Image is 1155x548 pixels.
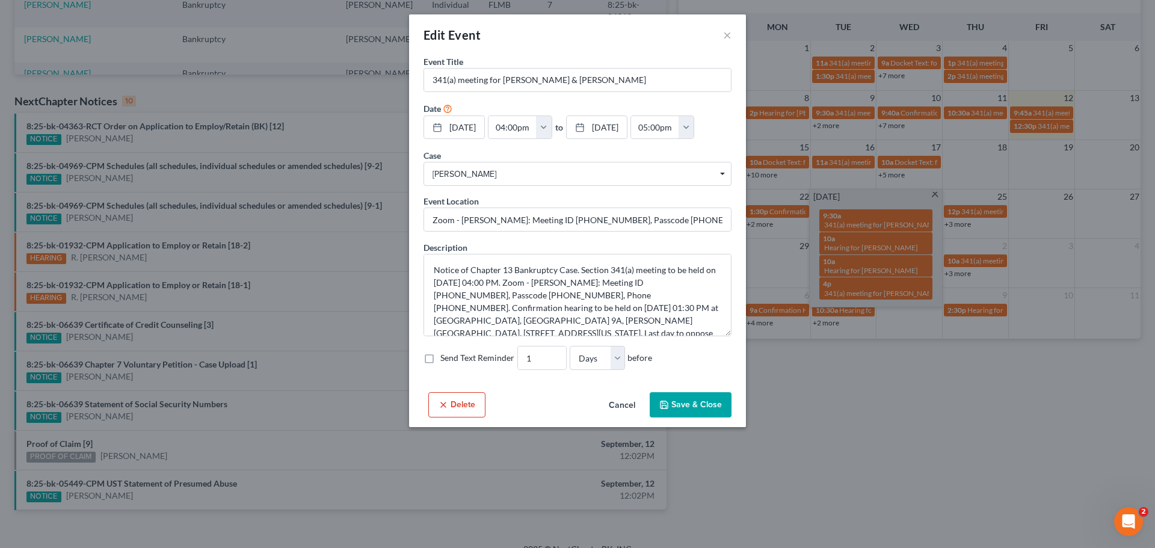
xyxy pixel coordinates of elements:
input: Enter event name... [424,69,731,91]
button: Save & Close [650,392,731,417]
button: × [723,28,731,42]
label: to [555,121,563,134]
span: before [627,352,652,364]
label: Event Location [423,195,479,208]
input: -- : -- [631,116,679,139]
input: -- : -- [488,116,537,139]
iframe: Intercom live chat [1114,507,1143,536]
span: Edit Event [423,28,481,42]
label: Case [423,149,441,162]
label: Description [423,241,467,254]
label: Send Text Reminder [440,352,514,364]
input: -- [518,346,566,369]
label: Date [423,102,441,115]
span: [PERSON_NAME] [433,168,722,180]
span: Event Title [423,57,463,67]
button: Delete [428,392,485,417]
a: [DATE] [567,116,627,139]
span: 2 [1139,507,1148,517]
span: Select box activate [423,162,731,186]
a: [DATE] [424,116,484,139]
button: Cancel [599,393,645,417]
input: Enter location... [424,208,731,231]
